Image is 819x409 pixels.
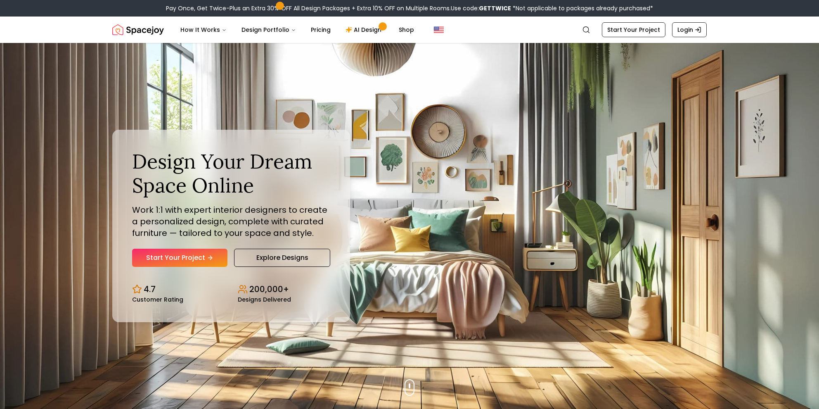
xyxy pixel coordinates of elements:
span: *Not applicable to packages already purchased* [511,4,653,12]
p: 200,000+ [249,283,289,295]
a: Login [672,22,707,37]
a: AI Design [339,21,391,38]
small: Customer Rating [132,297,183,302]
a: Explore Designs [234,249,330,267]
button: How It Works [174,21,233,38]
p: 4.7 [144,283,156,295]
p: Work 1:1 with expert interior designers to create a personalized design, complete with curated fu... [132,204,330,239]
img: United States [434,25,444,35]
div: Design stats [132,277,330,302]
a: Pricing [304,21,337,38]
nav: Global [112,17,707,43]
div: Pay Once, Get Twice-Plus an Extra 30% OFF All Design Packages + Extra 10% OFF on Multiple Rooms. [166,4,653,12]
b: GETTWICE [479,4,511,12]
img: Spacejoy Logo [112,21,164,38]
h1: Design Your Dream Space Online [132,150,330,197]
small: Designs Delivered [238,297,291,302]
a: Spacejoy [112,21,164,38]
button: Design Portfolio [235,21,303,38]
a: Start Your Project [602,22,665,37]
nav: Main [174,21,421,38]
span: Use code: [451,4,511,12]
a: Shop [392,21,421,38]
a: Start Your Project [132,249,227,267]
